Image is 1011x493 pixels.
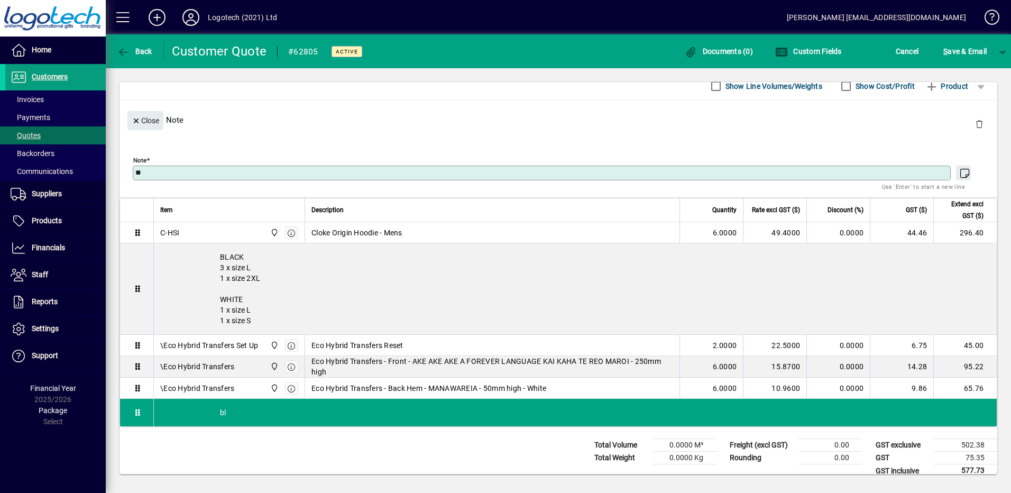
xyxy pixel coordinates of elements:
[11,131,41,140] span: Quotes
[787,9,966,26] div: [PERSON_NAME] [EMAIL_ADDRESS][DOMAIN_NAME]
[682,42,756,61] button: Documents (0)
[268,382,280,394] span: Central
[32,72,68,81] span: Customers
[940,198,984,222] span: Extend excl GST ($)
[127,111,163,130] button: Close
[806,378,870,399] td: 0.0000
[125,115,166,125] app-page-header-button: Close
[870,452,934,464] td: GST
[967,111,992,136] button: Delete
[934,439,997,452] td: 502.38
[798,439,862,452] td: 0.00
[106,42,164,61] app-page-header-button: Back
[5,316,106,342] a: Settings
[268,361,280,372] span: Central
[684,47,753,56] span: Documents (0)
[32,324,59,333] span: Settings
[934,464,997,478] td: 577.73
[114,42,155,61] button: Back
[712,204,737,216] span: Quantity
[5,90,106,108] a: Invoices
[920,77,973,96] button: Product
[160,361,234,372] div: \Eco Hybrid Transfers
[132,112,159,130] span: Close
[750,340,800,351] div: 22.5000
[5,108,106,126] a: Payments
[713,340,737,351] span: 2.0000
[723,81,822,92] label: Show Line Volumes/Weights
[870,378,933,399] td: 9.86
[853,81,915,92] label: Show Cost/Profit
[32,243,65,252] span: Financials
[32,189,62,198] span: Suppliers
[933,222,997,243] td: 296.40
[140,8,174,27] button: Add
[925,78,968,95] span: Product
[5,162,106,180] a: Communications
[288,43,318,60] div: #62805
[589,439,652,452] td: Total Volume
[938,42,992,61] button: Save & Email
[5,343,106,369] a: Support
[724,452,798,464] td: Rounding
[311,340,403,351] span: Eco Hybrid Transfers Reset
[5,262,106,288] a: Staff
[311,356,673,377] span: Eco Hybrid Transfers - Front - AKE AKE AKE A FOREVER LANGUAGE KAI KAHA TE REO MAROI - 250mm high
[32,45,51,54] span: Home
[32,297,58,306] span: Reports
[724,439,798,452] td: Freight (excl GST)
[870,356,933,378] td: 14.28
[652,439,716,452] td: 0.0000 M³
[870,464,934,478] td: GST inclusive
[268,340,280,351] span: Central
[713,361,737,372] span: 6.0000
[154,243,997,334] div: BLACK 3 x size L 1 x size 2XL WHITE 1 x size L 1 x size S
[117,47,152,56] span: Back
[174,8,208,27] button: Profile
[5,235,106,261] a: Financials
[934,452,997,464] td: 75.35
[713,227,737,238] span: 6.0000
[806,222,870,243] td: 0.0000
[120,101,997,139] div: Note
[798,452,862,464] td: 0.00
[750,227,800,238] div: 49.4000
[311,383,546,394] span: Eco Hybrid Transfers - Back Hem - MANAWAREIA - 50mm high - White
[870,222,933,243] td: 44.46
[750,383,800,394] div: 10.9600
[5,289,106,315] a: Reports
[30,384,76,392] span: Financial Year
[208,9,277,26] div: Logotech (2021) Ltd
[906,204,927,216] span: GST ($)
[160,340,258,351] div: \Eco Hybrid Transfers Set Up
[311,204,344,216] span: Description
[713,383,737,394] span: 6.0000
[943,43,987,60] span: ave & Email
[589,452,652,464] td: Total Weight
[32,351,58,360] span: Support
[775,47,842,56] span: Custom Fields
[806,356,870,378] td: 0.0000
[311,227,402,238] span: Cloke Origin Hoodie - Mens
[967,119,992,129] app-page-header-button: Delete
[896,43,919,60] span: Cancel
[133,157,146,164] mat-label: Note
[160,204,173,216] span: Item
[977,2,998,36] a: Knowledge Base
[154,399,997,426] div: bl
[828,204,863,216] span: Discount (%)
[32,270,48,279] span: Staff
[5,126,106,144] a: Quotes
[933,356,997,378] td: 95.22
[773,42,844,61] button: Custom Fields
[39,406,67,415] span: Package
[652,452,716,464] td: 0.0000 Kg
[893,42,922,61] button: Cancel
[5,37,106,63] a: Home
[943,47,948,56] span: S
[5,208,106,234] a: Products
[32,216,62,225] span: Products
[870,335,933,356] td: 6.75
[11,149,54,158] span: Backorders
[5,181,106,207] a: Suppliers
